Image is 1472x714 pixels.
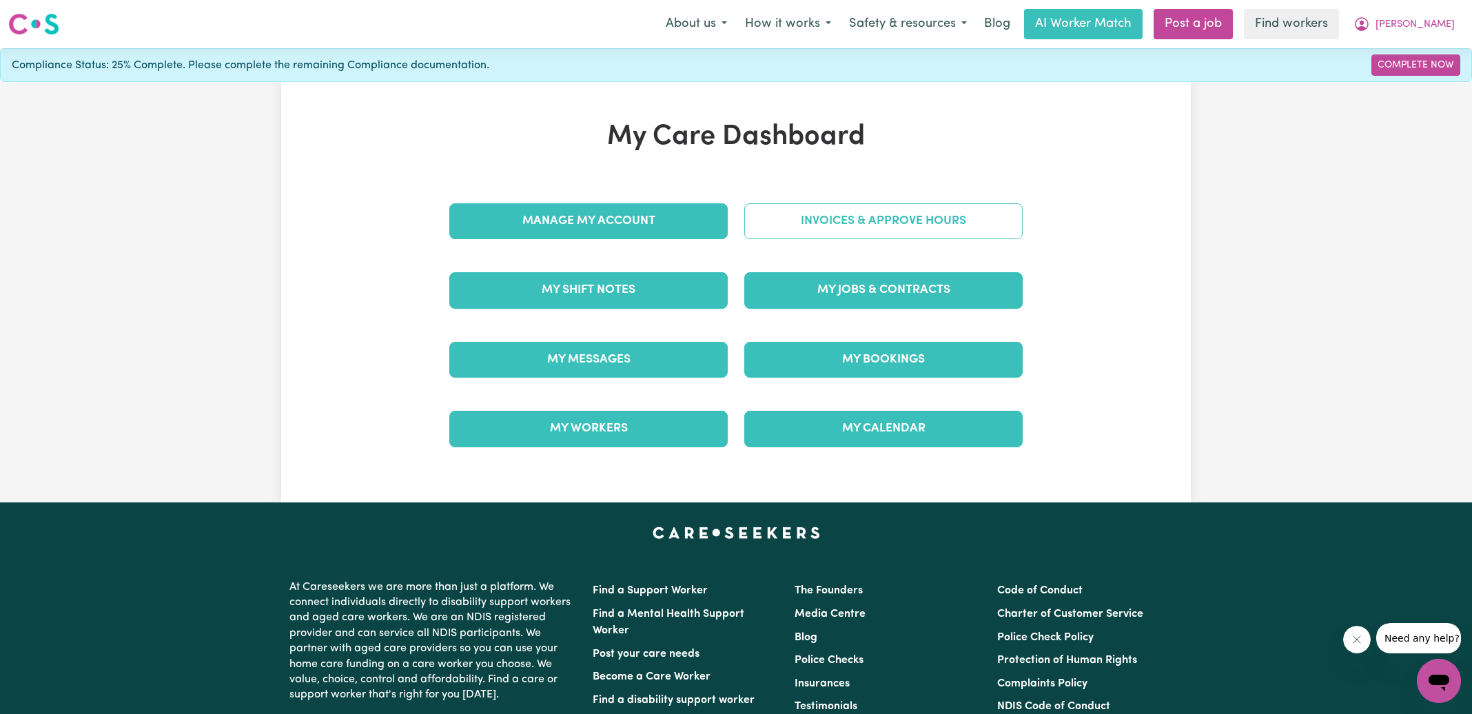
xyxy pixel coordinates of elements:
a: Careseekers logo [8,8,59,40]
span: [PERSON_NAME] [1376,17,1455,32]
iframe: Button to launch messaging window [1417,659,1461,703]
a: My Messages [449,342,728,378]
a: The Founders [795,585,863,596]
iframe: Close message [1343,626,1371,653]
a: Become a Care Worker [593,671,711,682]
h1: My Care Dashboard [441,121,1031,154]
a: Find a disability support worker [593,695,755,706]
a: My Bookings [744,342,1023,378]
a: Complaints Policy [997,678,1087,689]
a: Blog [976,9,1019,39]
button: How it works [736,10,840,39]
p: At Careseekers we are more than just a platform. We connect individuals directly to disability su... [289,574,576,708]
a: Protection of Human Rights [997,655,1137,666]
a: Charter of Customer Service [997,609,1143,620]
button: My Account [1345,10,1464,39]
a: Police Check Policy [997,632,1094,643]
a: Post a job [1154,9,1233,39]
a: Insurances [795,678,850,689]
a: Find a Mental Health Support Worker [593,609,744,636]
button: About us [657,10,736,39]
a: My Shift Notes [449,272,728,308]
a: Media Centre [795,609,866,620]
a: Find workers [1244,9,1339,39]
a: Testimonials [795,701,857,712]
a: Complete Now [1371,54,1460,76]
a: My Jobs & Contracts [744,272,1023,308]
button: Safety & resources [840,10,976,39]
a: Post your care needs [593,649,699,660]
a: Careseekers home page [653,527,820,538]
iframe: Message from company [1376,623,1461,653]
a: Manage My Account [449,203,728,239]
a: Police Checks [795,655,863,666]
a: My Workers [449,411,728,447]
a: Code of Conduct [997,585,1083,596]
span: Compliance Status: 25% Complete. Please complete the remaining Compliance documentation. [12,57,489,74]
img: Careseekers logo [8,12,59,37]
a: AI Worker Match [1024,9,1143,39]
a: My Calendar [744,411,1023,447]
a: Invoices & Approve Hours [744,203,1023,239]
a: Blog [795,632,817,643]
a: NDIS Code of Conduct [997,701,1110,712]
a: Find a Support Worker [593,585,708,596]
